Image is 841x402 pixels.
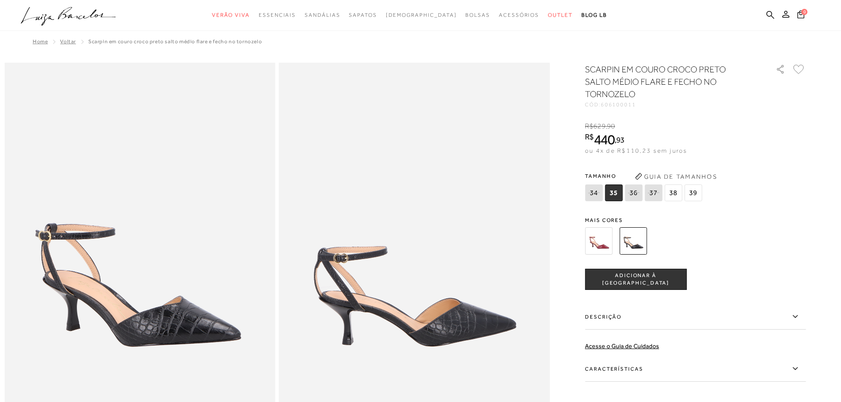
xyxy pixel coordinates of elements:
span: 0 [801,9,807,15]
h1: SCARPIN EM COURO CROCO PRETO SALTO MÉDIO FLARE E FECHO NO TORNOZELO [585,63,750,100]
span: 38 [664,184,682,201]
a: Acesse o Guia de Cuidados [585,342,659,349]
a: noSubCategoriesText [259,7,296,23]
button: ADICIONAR À [GEOGRAPHIC_DATA] [585,269,686,290]
a: noSubCategoriesText [305,7,340,23]
label: Características [585,356,806,382]
button: Guia de Tamanhos [632,169,720,184]
label: Descrição [585,304,806,330]
span: 606100011 [601,101,636,108]
a: noSubCategoriesText [548,7,573,23]
i: R$ [585,133,594,141]
span: 93 [616,135,625,144]
span: Outlet [548,12,573,18]
span: 90 [607,122,615,130]
span: 440 [594,131,615,147]
span: BLOG LB [581,12,607,18]
span: Essenciais [259,12,296,18]
span: Mais cores [585,218,806,223]
span: [DEMOGRAPHIC_DATA] [386,12,457,18]
a: noSubCategoriesText [499,7,539,23]
a: Voltar [60,38,76,45]
a: BLOG LB [581,7,607,23]
span: Acessórios [499,12,539,18]
a: noSubCategoriesText [465,7,490,23]
div: CÓD: [585,102,762,107]
a: noSubCategoriesText [386,7,457,23]
span: 37 [645,184,662,201]
span: ADICIONAR À [GEOGRAPHIC_DATA] [585,272,686,287]
i: R$ [585,122,593,130]
span: ou 4x de R$110,23 sem juros [585,147,687,154]
a: Home [33,38,48,45]
span: Bolsas [465,12,490,18]
span: Verão Viva [212,12,250,18]
a: noSubCategoriesText [349,7,377,23]
span: Tamanho [585,169,704,183]
i: , [615,136,625,144]
button: 0 [795,10,807,22]
a: noSubCategoriesText [212,7,250,23]
span: SCARPIN EM COURO CROCO PRETO SALTO MÉDIO FLARE E FECHO NO TORNOZELO [88,38,262,45]
span: 629 [593,122,605,130]
span: 34 [585,184,603,201]
i: , [606,122,615,130]
span: 39 [684,184,702,201]
span: 35 [605,184,622,201]
img: SCARPIN EM COURO CROCO PRETO SALTO MÉDIO FLARE E FECHO NO TORNOZELO [619,227,647,255]
span: Sandálias [305,12,340,18]
img: SCARPIN EM COURO CROCO MARSALA SALTO MÉDIO FLARE E FECHO NO TORNOZELO [585,227,612,255]
span: 36 [625,184,642,201]
span: Sapatos [349,12,377,18]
